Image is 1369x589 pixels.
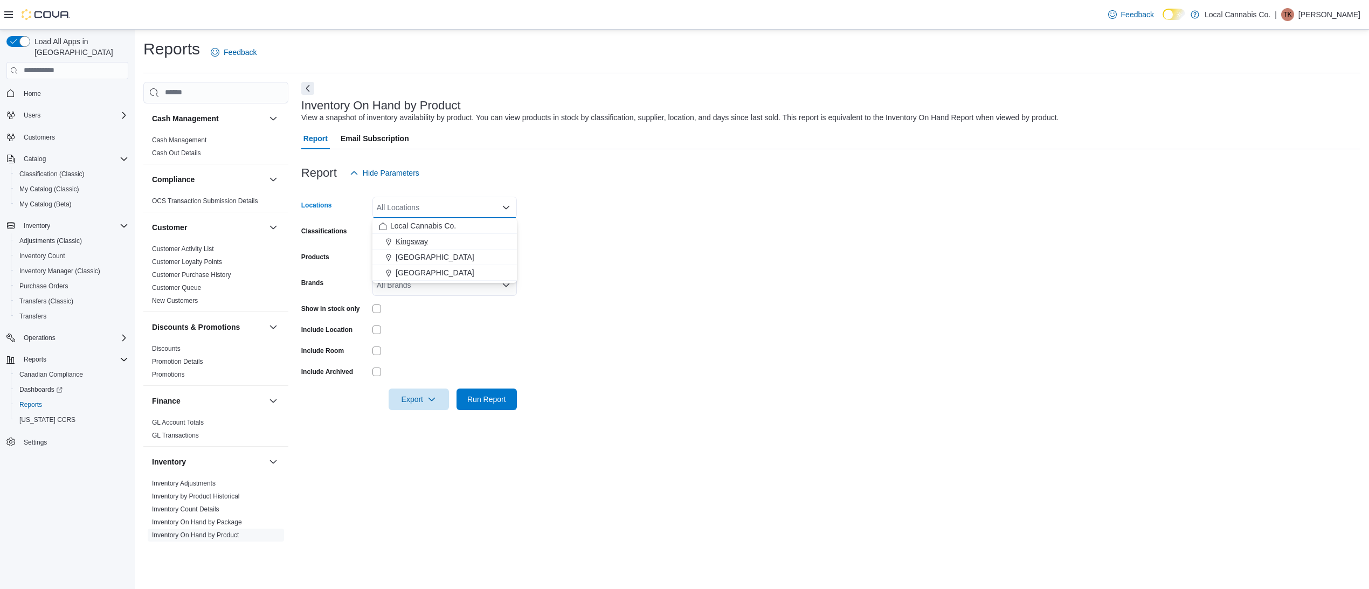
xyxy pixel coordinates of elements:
[301,99,461,112] h3: Inventory On Hand by Product
[303,128,328,149] span: Report
[152,174,195,185] h3: Compliance
[11,197,133,212] button: My Catalog (Beta)
[152,492,240,501] span: Inventory by Product Historical
[152,284,201,292] a: Customer Queue
[15,265,105,278] a: Inventory Manager (Classic)
[152,370,185,379] span: Promotions
[19,87,45,100] a: Home
[15,310,128,323] span: Transfers
[15,168,89,181] a: Classification (Classic)
[143,342,288,385] div: Discounts & Promotions
[19,370,83,379] span: Canadian Compliance
[15,398,128,411] span: Reports
[152,480,216,487] a: Inventory Adjustments
[15,383,128,396] span: Dashboards
[2,151,133,167] button: Catalog
[19,200,72,209] span: My Catalog (Beta)
[457,389,517,410] button: Run Report
[15,398,46,411] a: Reports
[152,432,199,439] a: GL Transactions
[6,81,128,478] nav: Complex example
[143,134,288,164] div: Cash Management
[19,331,60,344] button: Operations
[15,265,128,278] span: Inventory Manager (Classic)
[15,250,128,262] span: Inventory Count
[152,505,219,513] a: Inventory Count Details
[15,280,73,293] a: Purchase Orders
[301,304,360,313] label: Show in stock only
[30,36,128,58] span: Load All Apps in [GEOGRAPHIC_DATA]
[152,245,214,253] span: Customer Activity List
[143,38,200,60] h1: Reports
[19,282,68,290] span: Purchase Orders
[2,352,133,367] button: Reports
[19,312,46,321] span: Transfers
[345,162,424,184] button: Hide Parameters
[2,129,133,145] button: Customers
[19,87,128,100] span: Home
[15,310,51,323] a: Transfers
[372,250,517,265] button: [GEOGRAPHIC_DATA]
[152,431,199,440] span: GL Transactions
[152,544,217,552] a: Inventory Transactions
[152,197,258,205] a: OCS Transaction Submission Details
[152,456,265,467] button: Inventory
[24,155,46,163] span: Catalog
[143,416,288,446] div: Finance
[19,219,54,232] button: Inventory
[19,219,128,232] span: Inventory
[15,234,86,247] a: Adjustments (Classic)
[24,133,55,142] span: Customers
[224,47,257,58] span: Feedback
[11,264,133,279] button: Inventory Manager (Classic)
[19,385,63,394] span: Dashboards
[1281,8,1294,21] div: Tim Kaye
[22,9,70,20] img: Cova
[24,334,56,342] span: Operations
[19,297,73,306] span: Transfers (Classic)
[24,438,47,447] span: Settings
[152,258,222,266] span: Customer Loyalty Points
[467,394,506,405] span: Run Report
[152,136,206,144] a: Cash Management
[11,309,133,324] button: Transfers
[152,418,204,427] span: GL Account Totals
[1104,4,1158,25] a: Feedback
[15,198,76,211] a: My Catalog (Beta)
[301,325,352,334] label: Include Location
[206,41,261,63] a: Feedback
[11,279,133,294] button: Purchase Orders
[301,368,353,376] label: Include Archived
[15,295,128,308] span: Transfers (Classic)
[267,321,280,334] button: Discounts & Promotions
[152,518,242,526] span: Inventory On Hand by Package
[1283,8,1291,21] span: TK
[15,198,128,211] span: My Catalog (Beta)
[15,250,70,262] a: Inventory Count
[152,531,239,539] a: Inventory On Hand by Product
[152,149,201,157] a: Cash Out Details
[19,353,128,366] span: Reports
[11,248,133,264] button: Inventory Count
[24,221,50,230] span: Inventory
[502,203,510,212] button: Close list of options
[152,371,185,378] a: Promotions
[152,396,265,406] button: Finance
[267,221,280,234] button: Customer
[152,271,231,279] a: Customer Purchase History
[2,330,133,345] button: Operations
[301,167,337,179] h3: Report
[390,220,456,231] span: Local Cannabis Co.
[11,397,133,412] button: Reports
[15,295,78,308] a: Transfers (Classic)
[301,227,347,235] label: Classifications
[19,415,75,424] span: [US_STATE] CCRS
[11,182,133,197] button: My Catalog (Classic)
[1275,8,1277,21] p: |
